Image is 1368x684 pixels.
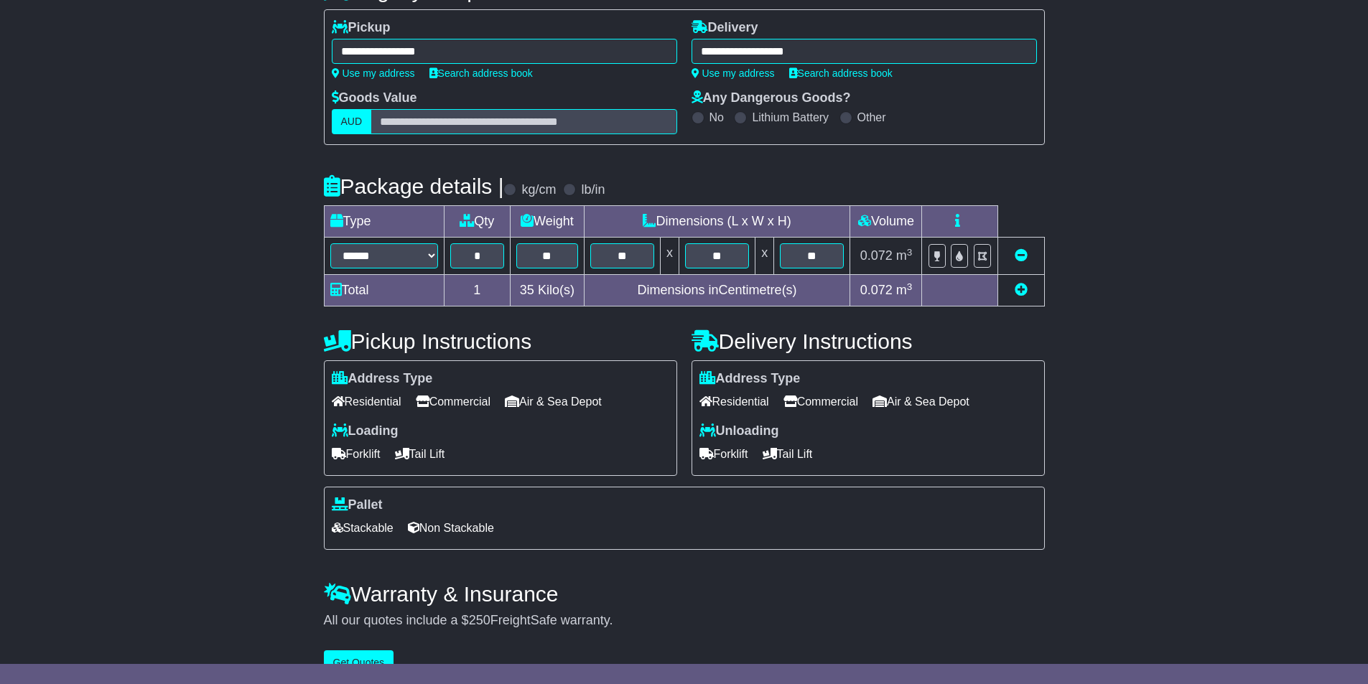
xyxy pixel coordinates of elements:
span: 0.072 [860,248,893,263]
span: Tail Lift [763,443,813,465]
span: Forklift [332,443,381,465]
a: Use my address [692,67,775,79]
span: Commercial [416,390,490,413]
td: Kilo(s) [511,275,585,306]
label: Delivery [692,20,758,36]
td: x [755,238,774,275]
a: Search address book [429,67,533,79]
label: Goods Value [332,90,417,106]
td: Type [324,206,444,238]
td: Volume [850,206,922,238]
td: Dimensions (L x W x H) [584,206,850,238]
a: Remove this item [1015,248,1028,263]
span: Non Stackable [408,517,494,539]
label: AUD [332,109,372,134]
span: Stackable [332,517,394,539]
label: kg/cm [521,182,556,198]
label: Loading [332,423,399,439]
label: lb/in [581,182,605,198]
label: Pallet [332,497,383,513]
span: Air & Sea Depot [873,390,969,413]
label: Lithium Battery [752,111,829,124]
div: All our quotes include a $ FreightSafe warranty. [324,613,1045,629]
label: Any Dangerous Goods? [692,90,851,106]
span: Air & Sea Depot [505,390,602,413]
label: Address Type [699,371,801,387]
label: Other [857,111,886,124]
span: Tail Lift [395,443,445,465]
span: Residential [699,390,769,413]
td: Total [324,275,444,306]
label: Address Type [332,371,433,387]
td: Qty [444,206,511,238]
label: No [709,111,724,124]
td: 1 [444,275,511,306]
h4: Warranty & Insurance [324,582,1045,606]
button: Get Quotes [324,650,394,675]
td: Weight [511,206,585,238]
span: Residential [332,390,401,413]
a: Add new item [1015,283,1028,297]
span: Commercial [783,390,858,413]
label: Unloading [699,423,779,439]
span: 35 [520,283,534,297]
td: x [660,238,679,275]
span: 250 [469,613,490,627]
h4: Delivery Instructions [692,329,1045,353]
sup: 3 [907,247,913,258]
span: m [896,283,913,297]
span: Forklift [699,443,748,465]
h4: Pickup Instructions [324,329,677,353]
h4: Package details | [324,174,504,198]
span: 0.072 [860,283,893,297]
sup: 3 [907,281,913,292]
td: Dimensions in Centimetre(s) [584,275,850,306]
a: Search address book [789,67,893,79]
span: m [896,248,913,263]
a: Use my address [332,67,415,79]
label: Pickup [332,20,391,36]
